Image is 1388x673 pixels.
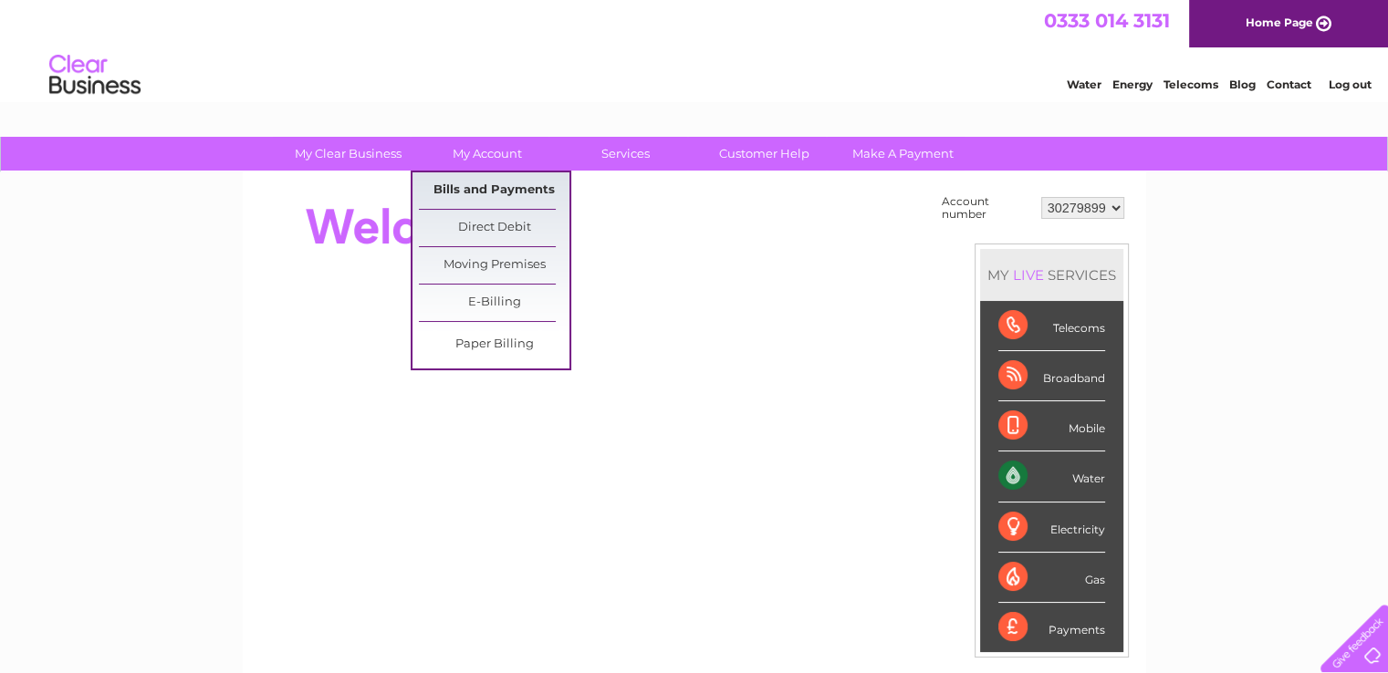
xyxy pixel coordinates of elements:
a: Direct Debit [419,210,569,246]
div: LIVE [1009,266,1048,284]
div: Mobile [998,401,1105,451]
a: E-Billing [419,285,569,321]
a: Paper Billing [419,326,569,363]
div: Broadband [998,351,1105,401]
a: Services [550,137,701,171]
a: Bills and Payments [419,172,569,209]
div: Electricity [998,502,1105,553]
a: My Clear Business [273,137,423,171]
a: My Account [412,137,562,171]
a: Water [1067,78,1101,91]
div: MY SERVICES [980,249,1123,301]
div: Payments [998,603,1105,652]
a: 0333 014 3131 [1044,9,1170,32]
a: Make A Payment [828,137,978,171]
a: Telecoms [1164,78,1218,91]
a: Blog [1229,78,1256,91]
a: Energy [1112,78,1153,91]
a: Log out [1328,78,1371,91]
a: Moving Premises [419,247,569,284]
div: Clear Business is a trading name of Verastar Limited (registered in [GEOGRAPHIC_DATA] No. 3667643... [264,10,1126,88]
div: Gas [998,553,1105,603]
div: Water [998,451,1105,502]
a: Customer Help [689,137,840,171]
td: Account number [937,191,1037,225]
img: logo.png [48,47,141,103]
div: Telecoms [998,301,1105,351]
a: Contact [1267,78,1311,91]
